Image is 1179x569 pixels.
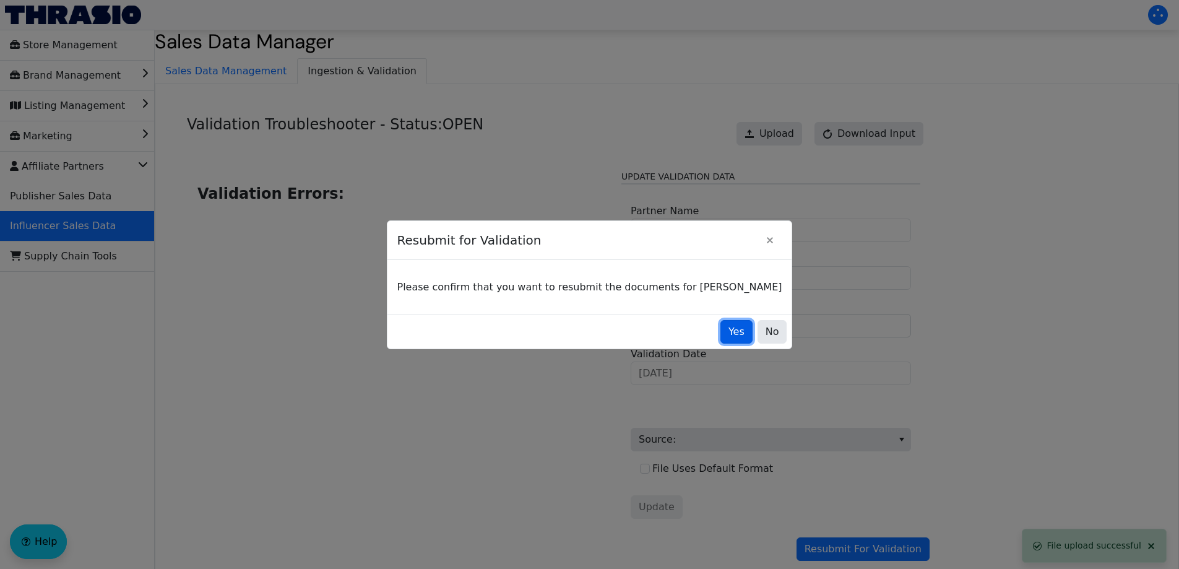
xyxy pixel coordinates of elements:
span: Yes [728,324,745,339]
button: Yes [720,320,753,344]
button: Close [758,228,782,252]
button: No [758,320,787,344]
span: Resubmit for Validation [397,225,759,256]
p: Please confirm that you want to resubmit the documents for [PERSON_NAME] [397,280,782,295]
span: No [766,324,779,339]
